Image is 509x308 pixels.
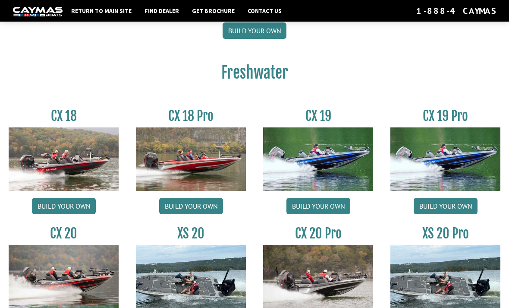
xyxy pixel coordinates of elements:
[136,225,246,241] h3: XS 20
[414,198,478,214] a: Build your own
[188,5,239,16] a: Get Brochure
[263,108,373,124] h3: CX 19
[13,7,63,16] img: white-logo-c9c8dbefe5ff5ceceb0f0178aa75bf4bb51f6bca0971e226c86eb53dfe498488.png
[416,5,496,16] div: 1-888-4CAYMAS
[9,225,119,241] h3: CX 20
[263,127,373,191] img: CX19_thumbnail.jpg
[286,198,350,214] a: Build your own
[136,108,246,124] h3: CX 18 Pro
[32,198,96,214] a: Build your own
[9,108,119,124] h3: CX 18
[67,5,136,16] a: Return to main site
[136,127,246,191] img: CX-18SS_thumbnail.jpg
[9,127,119,191] img: CX-18S_thumbnail.jpg
[390,108,500,124] h3: CX 19 Pro
[223,22,286,39] a: Build your own
[243,5,286,16] a: Contact Us
[9,63,500,87] h2: Freshwater
[159,198,223,214] a: Build your own
[390,225,500,241] h3: XS 20 Pro
[390,127,500,191] img: CX19_thumbnail.jpg
[263,225,373,241] h3: CX 20 Pro
[140,5,183,16] a: Find Dealer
